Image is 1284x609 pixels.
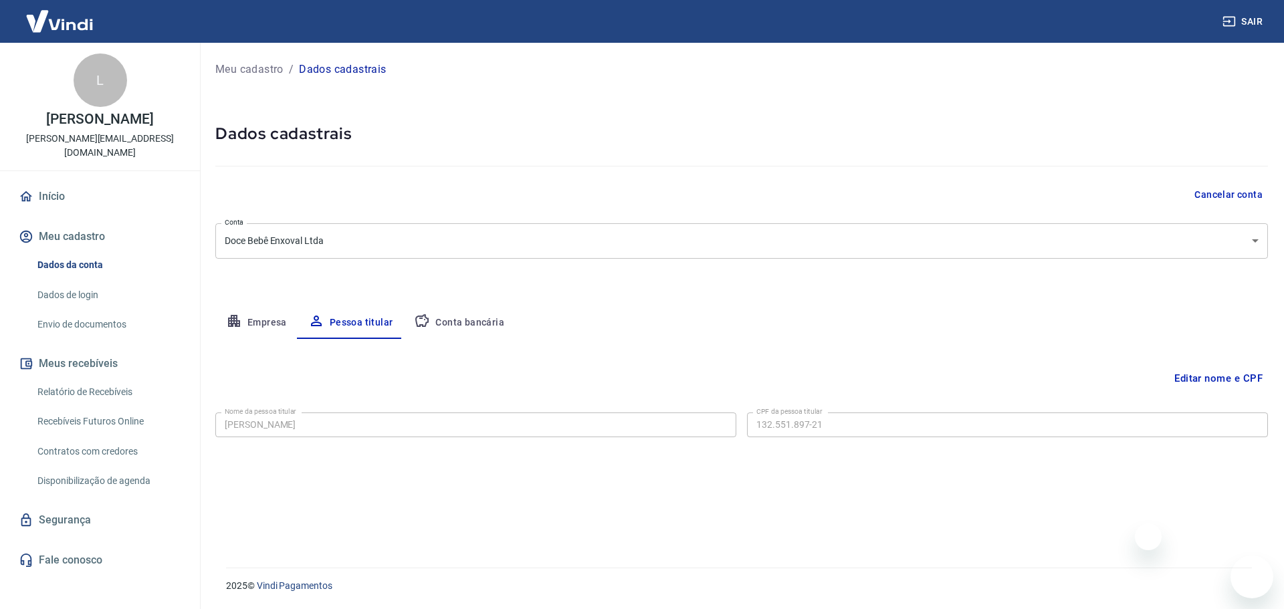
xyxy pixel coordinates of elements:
[16,349,184,378] button: Meus recebíveis
[16,1,103,41] img: Vindi
[756,406,823,416] label: CPF da pessoa titular
[46,112,153,126] p: [PERSON_NAME]
[1220,9,1268,34] button: Sair
[32,281,184,309] a: Dados de login
[215,223,1268,259] div: Doce Bebê Enxoval Ltda
[1135,523,1162,550] iframe: Fechar mensagem
[1230,556,1273,598] iframe: Botão para abrir a janela de mensagens
[215,123,1268,144] h5: Dados cadastrais
[32,408,184,435] a: Recebíveis Futuros Online
[225,406,296,416] label: Nome da pessoa titular
[215,62,284,78] a: Meu cadastro
[16,505,184,535] a: Segurança
[32,467,184,495] a: Disponibilização de agenda
[403,307,515,339] button: Conta bancária
[257,580,332,591] a: Vindi Pagamentos
[298,307,404,339] button: Pessoa titular
[32,311,184,338] a: Envio de documentos
[299,62,386,78] p: Dados cadastrais
[225,217,243,227] label: Conta
[16,222,184,251] button: Meu cadastro
[32,378,184,406] a: Relatório de Recebíveis
[11,132,189,160] p: [PERSON_NAME][EMAIL_ADDRESS][DOMAIN_NAME]
[226,579,1252,593] p: 2025 ©
[32,251,184,279] a: Dados da conta
[215,307,298,339] button: Empresa
[74,53,127,107] div: L
[1169,366,1268,391] button: Editar nome e CPF
[1189,182,1268,207] button: Cancelar conta
[289,62,294,78] p: /
[16,545,184,575] a: Fale conosco
[16,182,184,211] a: Início
[32,438,184,465] a: Contratos com credores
